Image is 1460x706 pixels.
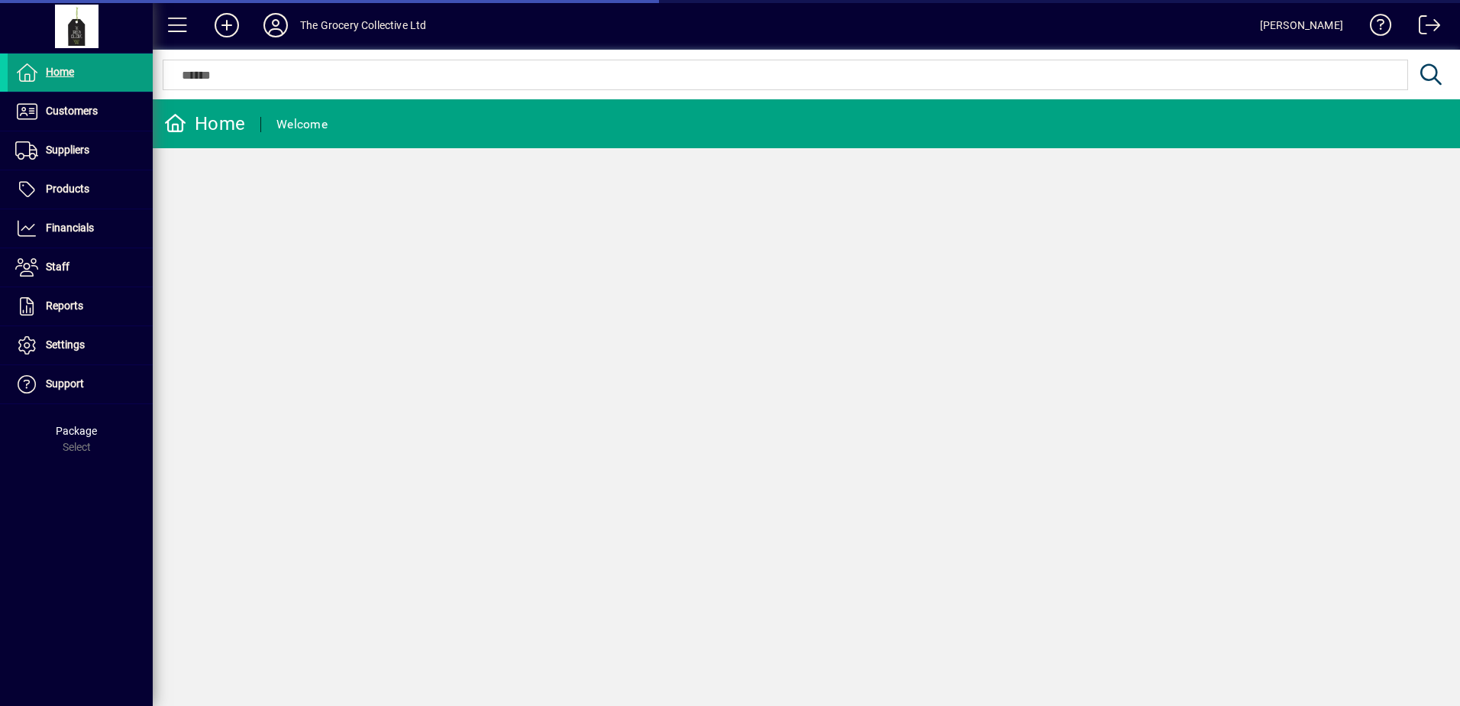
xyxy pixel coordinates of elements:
[300,13,427,37] div: The Grocery Collective Ltd
[46,338,85,351] span: Settings
[1260,13,1343,37] div: [PERSON_NAME]
[164,112,245,136] div: Home
[46,377,84,390] span: Support
[1358,3,1392,53] a: Knowledge Base
[56,425,97,437] span: Package
[202,11,251,39] button: Add
[8,131,153,170] a: Suppliers
[8,326,153,364] a: Settings
[8,365,153,403] a: Support
[8,92,153,131] a: Customers
[46,261,69,273] span: Staff
[1407,3,1441,53] a: Logout
[46,300,83,312] span: Reports
[251,11,300,39] button: Profile
[46,66,74,78] span: Home
[8,209,153,248] a: Financials
[8,248,153,287] a: Staff
[46,183,89,195] span: Products
[8,170,153,209] a: Products
[46,222,94,234] span: Financials
[46,144,89,156] span: Suppliers
[276,112,328,137] div: Welcome
[8,287,153,325] a: Reports
[46,105,98,117] span: Customers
